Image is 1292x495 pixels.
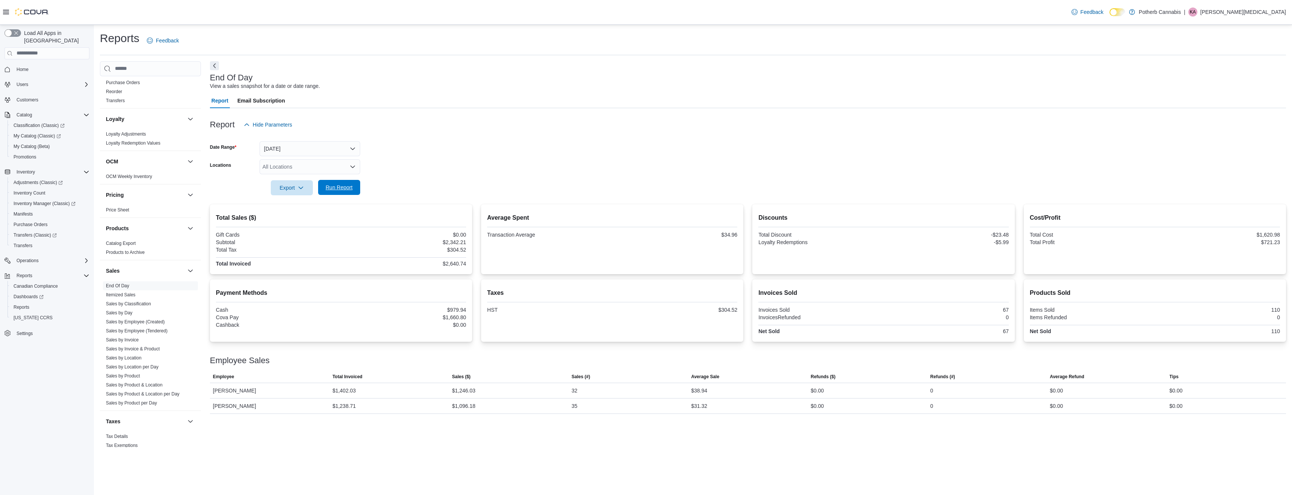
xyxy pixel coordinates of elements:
button: [DATE] [260,141,360,156]
div: Loyalty [100,130,201,151]
input: Dark Mode [1109,8,1125,16]
a: Itemized Sales [106,292,136,297]
span: My Catalog (Beta) [14,143,50,149]
span: Transfers [14,243,32,249]
div: Subtotal [216,239,340,245]
a: Reorder [106,89,122,94]
div: Loyalty Redemptions [758,239,882,245]
button: Users [2,79,92,90]
button: Manifests [8,209,92,219]
div: $304.52 [343,247,466,253]
a: Catalog Export [106,241,136,246]
a: Purchase Orders [106,80,140,85]
span: Refunds (#) [930,374,955,380]
div: $1,246.03 [452,386,475,395]
h3: Employee Sales [210,356,270,365]
div: 110 [1156,307,1280,313]
div: HST [487,307,611,313]
h3: OCM [106,158,118,165]
a: Feedback [1069,5,1106,20]
h2: Taxes [487,288,737,297]
span: Purchase Orders [11,220,89,229]
div: $0.00 [1170,401,1183,410]
a: Promotions [11,152,39,161]
span: Purchase Orders [106,80,140,86]
span: Manifests [14,211,33,217]
a: Classification (Classic) [8,120,92,131]
span: Catalog [17,112,32,118]
div: $1,660.80 [343,314,466,320]
span: Sales by Product & Location [106,382,163,388]
a: End Of Day [106,283,129,288]
a: My Catalog (Classic) [8,131,92,141]
strong: Net Sold [1030,328,1051,334]
a: Transfers [11,241,35,250]
a: Purchase Orders [11,220,51,229]
div: $0.00 [811,386,824,395]
button: [US_STATE] CCRS [8,312,92,323]
span: Transfers [11,241,89,250]
span: Users [14,80,89,89]
a: Reports [11,303,32,312]
div: 67 [885,328,1009,334]
div: $979.94 [343,307,466,313]
h3: Sales [106,267,120,275]
button: Customers [2,94,92,105]
div: 67 [885,307,1009,313]
a: Inventory Count [11,189,48,198]
div: 0 [930,401,933,410]
div: Cash [216,307,340,313]
div: $0.00 [1050,401,1063,410]
span: Sales ($) [452,374,470,380]
button: Catalog [14,110,35,119]
span: Reorder [106,89,122,95]
span: Email Subscription [237,93,285,108]
a: Sales by Location [106,355,142,361]
button: Inventory [2,167,92,177]
button: Purchase Orders [8,219,92,230]
span: Inventory [14,168,89,177]
a: Feedback [144,33,182,48]
a: Products to Archive [106,250,145,255]
h3: Loyalty [106,115,124,123]
span: Average Refund [1050,374,1084,380]
div: $1,238.71 [332,401,356,410]
button: Settings [2,327,92,338]
h3: Report [210,120,235,129]
span: Hide Parameters [253,121,292,128]
button: Operations [14,256,42,265]
a: Canadian Compliance [11,282,61,291]
div: View a sales snapshot for a date or date range. [210,82,320,90]
h1: Reports [100,31,139,46]
span: Reports [11,303,89,312]
h2: Total Sales ($) [216,213,466,222]
a: Customers [14,95,41,104]
div: $0.00 [1050,386,1063,395]
span: Transfers (Classic) [11,231,89,240]
span: Feedback [156,37,179,44]
span: [US_STATE] CCRS [14,315,53,321]
a: Sales by Product per Day [106,400,157,406]
span: Loyalty Redemption Values [106,140,160,146]
div: 0 [885,314,1009,320]
span: Dashboards [11,292,89,301]
span: Sales by Product [106,373,140,379]
span: Inventory Manager (Classic) [11,199,89,208]
div: $2,342.21 [343,239,466,245]
div: Total Discount [758,232,882,238]
span: Tax Details [106,433,128,439]
button: Products [186,224,195,233]
div: 0 [1156,314,1280,320]
a: Inventory Manager (Classic) [8,198,92,209]
div: $0.00 [1170,386,1183,395]
span: Sales by Employee (Created) [106,319,165,325]
span: Loyalty Adjustments [106,131,146,137]
a: Sales by Location per Day [106,364,158,370]
span: Tips [1170,374,1179,380]
span: Feedback [1081,8,1103,16]
button: Products [106,225,184,232]
button: Users [14,80,31,89]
